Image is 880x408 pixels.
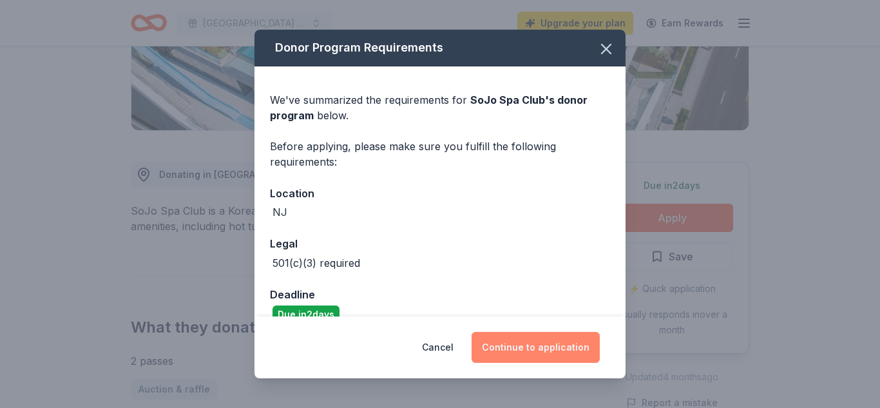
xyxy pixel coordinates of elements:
div: Due in 2 days [273,306,340,324]
div: We've summarized the requirements for below. [270,92,610,123]
button: Cancel [422,332,454,363]
div: NJ [273,204,287,220]
div: Legal [270,235,610,252]
div: Before applying, please make sure you fulfill the following requirements: [270,139,610,170]
button: Continue to application [472,332,600,363]
div: Deadline [270,286,610,303]
div: Donor Program Requirements [254,30,626,66]
div: 501(c)(3) required [273,255,360,271]
div: Location [270,185,610,202]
